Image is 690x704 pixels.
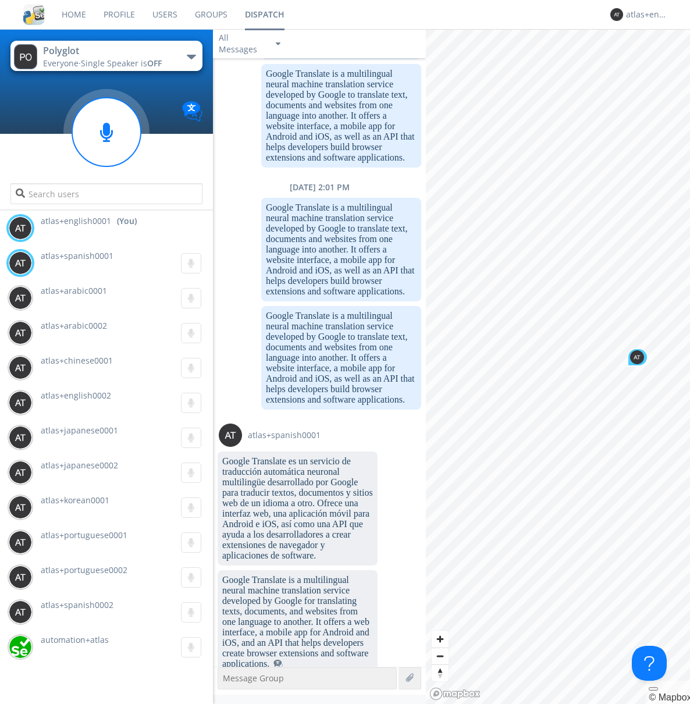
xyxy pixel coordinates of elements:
[41,634,109,645] span: automation+atlas
[41,390,111,401] span: atlas+english0002
[9,496,32,519] img: 373638.png
[610,8,623,21] img: 373638.png
[14,44,37,69] img: 373638.png
[117,215,137,227] div: (You)
[41,285,107,296] span: atlas+arabic0001
[23,4,44,25] img: cddb5a64eb264b2086981ab96f4c1ba7
[10,41,202,71] button: PolyglotEveryone·Single Speaker isOFF
[649,687,658,691] button: Toggle attribution
[182,101,202,122] img: Translation enabled
[9,356,32,379] img: 373638.png
[266,311,417,405] dc-p: Google Translate is a multilingual neural machine translation service developed by Google to tran...
[41,355,113,366] span: atlas+chinese0001
[9,286,32,310] img: 373638.png
[432,664,449,681] button: Reset bearing to north
[43,44,174,58] div: Polyglot
[432,631,449,648] button: Zoom in
[632,646,667,681] iframe: Toggle Customer Support
[41,320,107,331] span: atlas+arabic0002
[276,42,280,45] img: caret-down-sm.svg
[9,216,32,240] img: 373638.png
[266,69,417,163] dc-p: Google Translate is a multilingual neural machine translation service developed by Google to tran...
[626,9,670,20] div: atlas+english0001
[222,575,373,669] dc-p: Google Translate is a multilingual neural machine translation service developed by Google for tra...
[627,348,648,367] div: Map marker
[9,426,32,449] img: 373638.png
[273,659,283,669] span: This is a translated message
[222,456,373,561] dc-p: Google Translate es un servicio de traducción automática neuronal multilingüe desarrollado por Go...
[9,531,32,554] img: 373638.png
[248,429,321,441] span: atlas+spanish0001
[41,495,109,506] span: atlas+korean0001
[9,600,32,624] img: 373638.png
[213,182,426,193] div: [DATE] 2:01 PM
[429,687,481,701] a: Mapbox logo
[9,566,32,589] img: 373638.png
[41,460,118,471] span: atlas+japanese0002
[273,660,283,669] img: translated-message
[219,32,265,55] div: All Messages
[41,250,113,261] span: atlas+spanish0001
[219,424,242,447] img: 373638.png
[43,58,174,69] div: Everyone ·
[9,461,32,484] img: 373638.png
[41,599,113,610] span: atlas+spanish0002
[10,183,202,204] input: Search users
[41,529,127,541] span: atlas+portuguese0001
[9,251,32,275] img: 373638.png
[432,648,449,664] span: Zoom out
[41,425,118,436] span: atlas+japanese0001
[9,635,32,659] img: d2d01cd9b4174d08988066c6d424eccd
[41,215,111,227] span: atlas+english0001
[147,58,162,69] span: OFF
[266,202,417,297] dc-p: Google Translate is a multilingual neural machine translation service developed by Google to tran...
[9,321,32,344] img: 373638.png
[630,350,644,364] img: 373638.png
[432,648,449,664] button: Zoom out
[9,391,32,414] img: 373638.png
[41,564,127,575] span: atlas+portuguese0002
[81,58,162,69] span: Single Speaker is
